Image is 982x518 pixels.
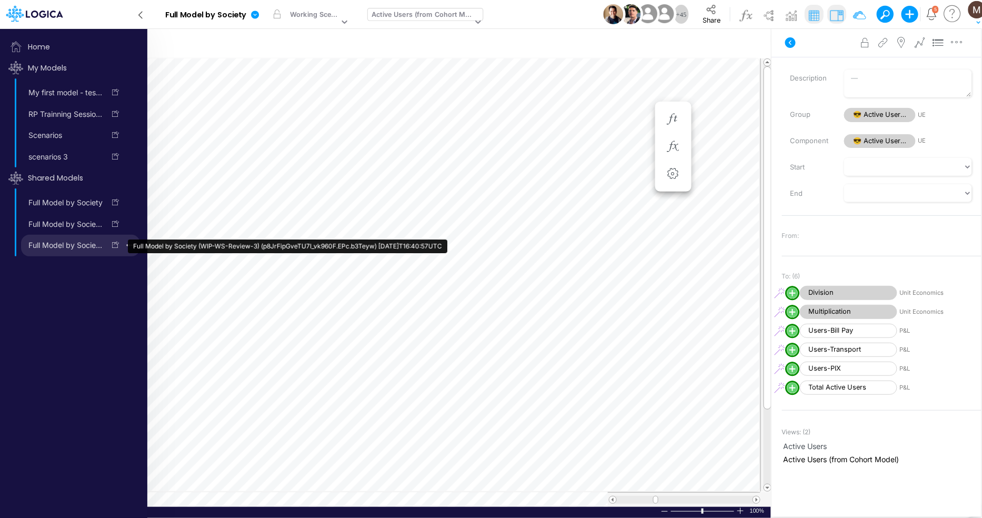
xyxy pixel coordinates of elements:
img: User Image Icon [653,2,676,26]
span: To: (6) [782,272,800,281]
img: User Image Icon [621,4,641,24]
span: + 45 [676,11,687,18]
img: User Image Icon [636,2,660,26]
label: Component [783,132,836,150]
div: Zoom In [736,507,745,515]
div: Active Users (from Cohort Model) [372,9,473,22]
span: Active Users [784,441,980,452]
span: 100% [750,507,766,515]
svg: circle with outer border [785,343,800,357]
span: Active Users (from Cohort Model) [784,454,980,465]
span: Total Active Users [800,381,897,395]
span: Click to sort models list by update time order [4,167,146,188]
div: Zoom Out [660,507,669,515]
svg: circle with outer border [785,305,800,320]
span: 😎 Active Users from Cohort [844,108,916,122]
svg: circle with outer border [785,324,800,338]
svg: circle with outer border [785,362,800,376]
div: Zoom [702,509,704,514]
span: UE [918,111,972,119]
svg: circle with outer border [785,286,800,301]
a: Notifications [926,8,938,20]
a: Full Model by Society [21,194,105,211]
svg: circle with outer border [785,381,800,395]
div: Full Model by Society (WIP-WS-Review-3) (p8JrFipGveTU7I_vk960F.EPc.b3Teyw) [DATE]T16:40:57UTC [128,240,447,253]
a: RP Trainning Session [DATE] [21,106,105,123]
span: Share [703,16,720,24]
span: Views: ( 2 ) [782,427,811,437]
div: Working Scenario [290,9,339,22]
button: Share [694,1,729,27]
div: Zoom [670,507,736,515]
b: Full Model by Society [165,11,247,20]
span: Home [4,36,146,57]
div: Zoom level [750,507,766,515]
span: Users-Bill Pay [800,324,897,338]
a: scenarios 3 [21,148,105,165]
input: Type a title here [9,33,542,55]
span: Division [800,286,897,300]
label: Group [783,106,836,124]
label: Description [783,69,836,87]
span: Multiplication [800,305,897,319]
a: Full Model by Society (WIP-WS-Review-3) (p8JrFipGveTU7I_vk960F.EPc.b3Teyw) [DATE]T16:40:57UTC [21,237,105,254]
label: End [783,185,836,203]
img: User Image Icon [604,4,624,24]
span: 😎 Active Users from Cohort [844,134,916,148]
a: My first model - test ([PERSON_NAME] [PERSON_NAME]) [21,84,105,101]
label: Start [783,158,836,176]
span: Users-Transport [800,343,897,357]
span: UE [918,136,972,145]
span: Click to sort models list by update time order [4,57,146,78]
div: 5 unread items [934,7,937,12]
span: Users-PIX [800,362,897,376]
a: Scenarios [21,127,105,144]
span: From: [782,231,799,241]
a: Full Model by Society (ARCHIVED) [21,216,105,233]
